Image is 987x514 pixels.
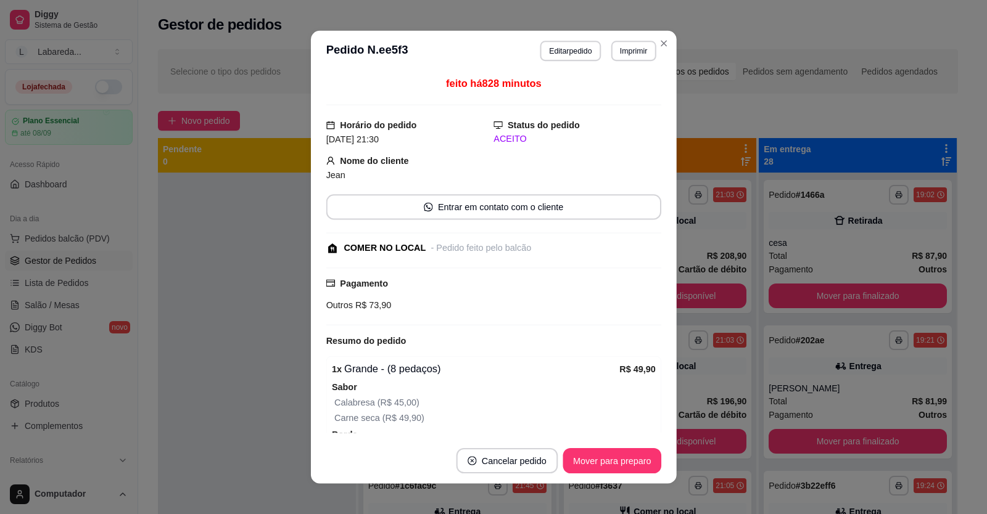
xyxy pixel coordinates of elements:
strong: Sabor [332,382,357,392]
span: (R$ 49,90) [379,412,424,422]
button: Mover para preparo [563,448,661,473]
strong: Nome do cliente [340,155,408,165]
span: credit-card [326,279,334,287]
span: Jean [326,169,345,179]
h3: Pedido N. ee5f3 [326,41,408,61]
button: close-circleCancelar pedido [456,448,558,473]
strong: Status do pedido [508,120,580,130]
span: calendar [326,120,334,129]
div: - Pedido feito pelo balcão [431,241,531,255]
strong: Borda [332,430,358,439]
div: COMER NO LOCAL [344,241,426,255]
span: close-circle [468,456,476,465]
strong: R$ 49,90 [619,364,655,374]
div: Grande - (8 pedaços) [332,362,619,377]
button: Close [653,33,674,54]
button: Editarpedido [540,41,600,61]
strong: Horário do pedido [340,120,416,130]
span: feito há 828 minutos [446,78,542,89]
strong: Pagamento [340,278,388,288]
strong: 1 x [332,364,342,374]
span: (R$ 45,00) [374,397,419,407]
div: ACEITO [493,132,661,145]
button: Imprimir [611,41,656,61]
span: user [326,156,334,165]
span: desktop [493,120,502,129]
span: Carne seca [334,412,380,422]
span: Calabresa [334,397,375,407]
strong: Resumo do pedido [326,336,406,346]
span: Outros [326,300,352,309]
button: whats-appEntrar em contato com o cliente [326,194,661,219]
span: R$ 73,90 [353,300,391,309]
span: [DATE] 21:30 [326,134,378,144]
span: whats-app [424,202,432,211]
